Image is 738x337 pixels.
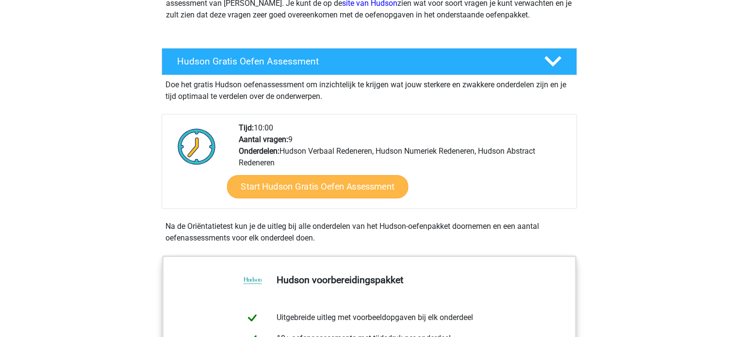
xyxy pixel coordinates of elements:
[231,122,576,209] div: 10:00 9 Hudson Verbaal Redeneren, Hudson Numeriek Redeneren, Hudson Abstract Redeneren
[239,146,279,156] b: Onderdelen:
[227,175,408,198] a: Start Hudson Gratis Oefen Assessment
[162,221,577,244] div: Na de Oriëntatietest kun je de uitleg bij alle onderdelen van het Hudson-oefenpakket doornemen en...
[162,75,577,102] div: Doe het gratis Hudson oefenassessment om inzichtelijk te krijgen wat jouw sterkere en zwakkere on...
[239,123,254,132] b: Tijd:
[172,122,221,171] img: Klok
[177,56,528,67] h4: Hudson Gratis Oefen Assessment
[239,135,288,144] b: Aantal vragen:
[158,48,581,75] a: Hudson Gratis Oefen Assessment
